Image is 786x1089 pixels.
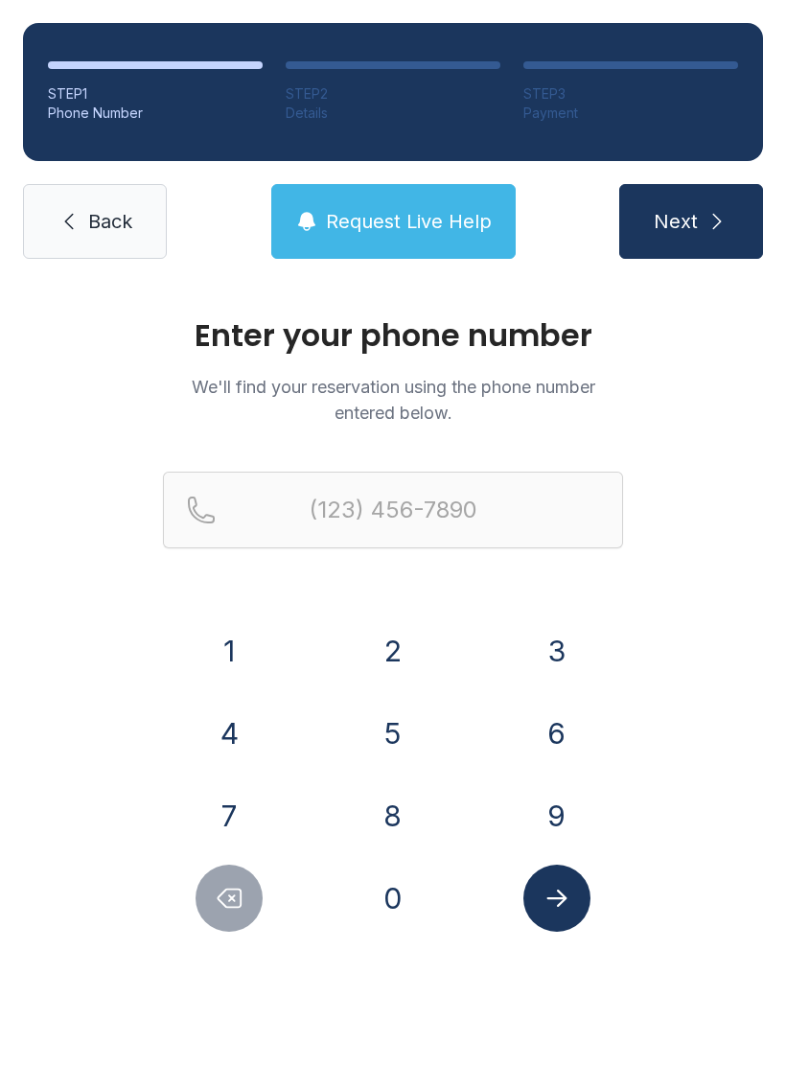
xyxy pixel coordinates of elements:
[286,104,500,123] div: Details
[196,865,263,932] button: Delete number
[654,208,698,235] span: Next
[163,472,623,548] input: Reservation phone number
[48,104,263,123] div: Phone Number
[359,865,427,932] button: 0
[523,617,590,684] button: 3
[196,782,263,849] button: 7
[196,617,263,684] button: 1
[286,84,500,104] div: STEP 2
[523,782,590,849] button: 9
[163,320,623,351] h1: Enter your phone number
[523,104,738,123] div: Payment
[523,865,590,932] button: Submit lookup form
[163,374,623,426] p: We'll find your reservation using the phone number entered below.
[359,700,427,767] button: 5
[523,700,590,767] button: 6
[359,782,427,849] button: 8
[359,617,427,684] button: 2
[326,208,492,235] span: Request Live Help
[523,84,738,104] div: STEP 3
[88,208,132,235] span: Back
[48,84,263,104] div: STEP 1
[196,700,263,767] button: 4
